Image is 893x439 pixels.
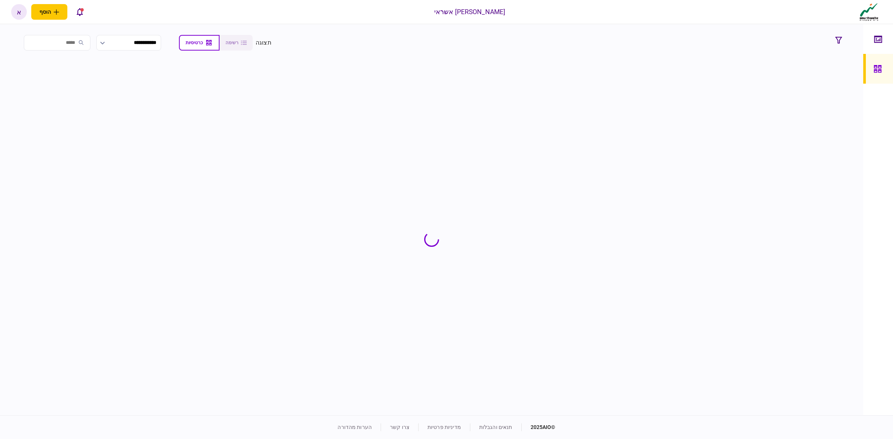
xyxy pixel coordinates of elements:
[31,4,67,20] button: פתח תפריט להוספת לקוח
[11,4,27,20] button: א
[434,7,506,17] div: [PERSON_NAME] אשראי
[186,40,203,45] span: כרטיסיות
[521,423,556,431] div: © 2025 AIO
[428,424,461,430] a: מדיניות פרטיות
[220,35,253,51] button: רשימה
[179,35,220,51] button: כרטיסיות
[479,424,512,430] a: תנאים והגבלות
[72,4,87,20] button: פתח רשימת התראות
[858,3,880,21] img: client company logo
[390,424,409,430] a: צרו קשר
[225,40,239,45] span: רשימה
[256,38,272,47] div: תצוגה
[337,424,372,430] a: הערות מהדורה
